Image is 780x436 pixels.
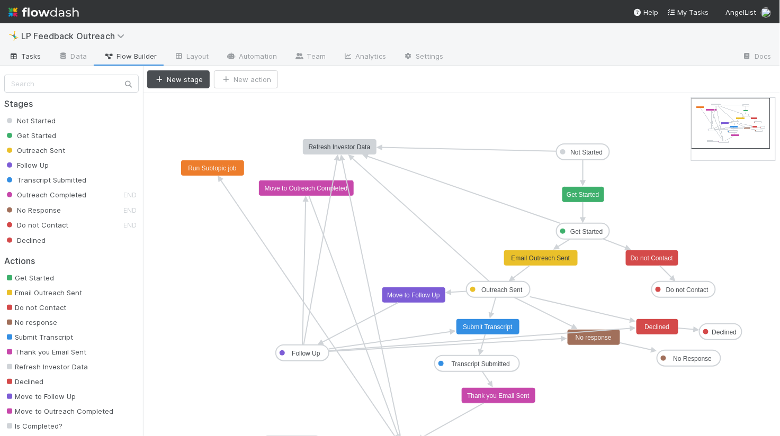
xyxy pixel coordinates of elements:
text: Declined [712,329,737,336]
a: My Tasks [667,7,709,17]
span: Follow Up [4,161,49,169]
span: 🤸‍♂️ [8,31,19,40]
img: avatar_5d51780c-77ad-4a9d-a6ed-b88b2c284079.png [761,7,772,18]
a: Automation [218,49,286,66]
img: logo-inverted-e16ddd16eac7371096b0.svg [8,3,79,21]
span: My Tasks [667,8,709,16]
text: Refresh Investor Data [309,143,371,151]
span: Declined [4,377,43,386]
span: Outreach Completed [4,190,86,199]
button: New stage [147,70,210,88]
text: Move to Follow Up [387,292,440,299]
small: END [123,191,137,199]
a: Layout [165,49,218,66]
span: Move to Follow Up [4,392,76,401]
span: Get Started [4,274,54,282]
span: Do not Contact [4,221,68,229]
span: Email Outreach Sent [4,288,82,297]
a: Analytics [334,49,395,66]
h2: Actions [4,256,139,266]
span: Do not Contact [4,303,66,312]
span: Transcript Submitted [4,176,86,184]
text: Outreach Sent [481,286,523,294]
span: Move to Outreach Completed [4,407,113,415]
div: Help [633,7,659,17]
span: AngelList [726,8,757,16]
text: Not Started [571,149,603,156]
text: Email Outreach Sent [512,255,570,262]
text: Follow Up [292,350,320,357]
text: Get Started [567,191,599,198]
span: No Response [4,206,61,214]
small: END [123,206,137,214]
text: No response [576,334,612,341]
button: New action [214,70,278,88]
span: Tasks [8,51,41,61]
span: Thank you Email Sent [4,348,86,356]
a: Team [286,49,334,66]
text: Submit Transcript [463,323,513,331]
text: Move to Outreach Completed [265,185,348,192]
span: No response [4,318,57,326]
span: Declined [4,236,46,244]
text: Thank you Email Sent [467,392,530,399]
span: Get Started [4,131,56,140]
span: Submit Transcript [4,333,73,341]
text: Get Started [570,228,603,235]
text: Do not Contact [666,286,709,294]
text: Do not Contact [631,255,674,262]
text: Declined [645,323,670,331]
text: Transcript Submitted [452,360,510,368]
small: END [123,221,137,229]
span: Flow Builder [104,51,157,61]
text: Run Subtopic job [188,165,237,172]
input: Search [4,75,139,93]
span: Is Completed? [4,422,62,430]
h2: Stages [4,99,139,109]
span: Refresh Investor Data [4,362,88,371]
a: Data [50,49,95,66]
text: No Response [674,355,712,362]
a: Docs [734,49,780,66]
span: LP Feedback Outreach [21,31,130,41]
span: Not Started [4,116,56,125]
span: Outreach Sent [4,146,65,155]
a: Settings [395,49,452,66]
a: Flow Builder [95,49,165,66]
